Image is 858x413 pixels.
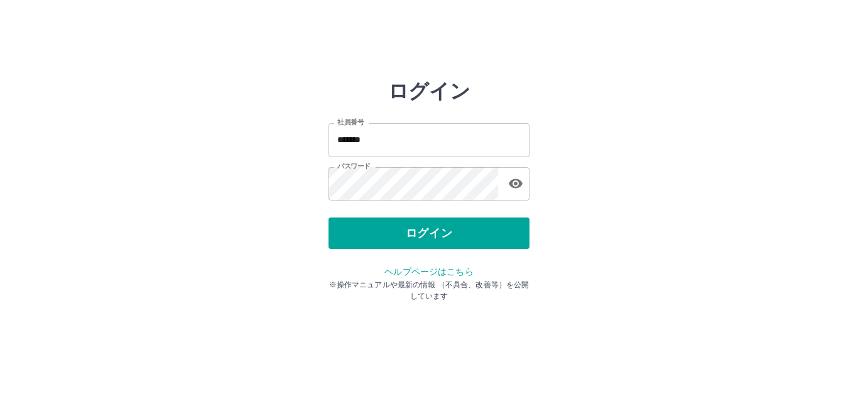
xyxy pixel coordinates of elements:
[337,118,364,127] label: 社員番号
[329,218,529,249] button: ログイン
[337,162,371,171] label: パスワード
[388,79,470,103] h2: ログイン
[384,267,473,277] a: ヘルプページはこちら
[329,279,529,302] p: ※操作マニュアルや最新の情報 （不具合、改善等）を公開しています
